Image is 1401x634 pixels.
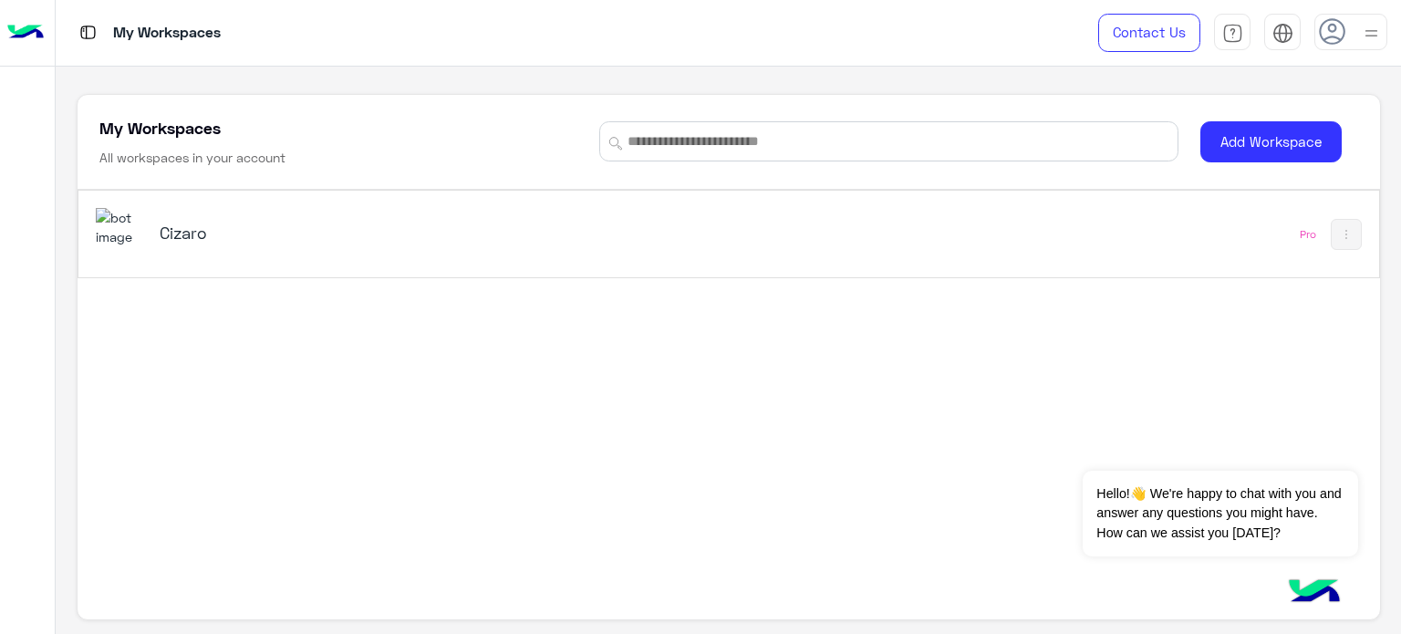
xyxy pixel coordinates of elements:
h5: My Workspaces [99,117,221,139]
img: hulul-logo.png [1282,561,1346,625]
img: tab [1272,23,1293,44]
div: Pro [1300,227,1316,242]
h5: Cizaro [160,222,616,244]
img: profile [1360,22,1383,45]
img: Logo [7,14,44,52]
img: tab [77,21,99,44]
button: Add Workspace [1200,121,1342,162]
img: 919860931428189 [96,208,145,247]
h6: All workspaces in your account [99,149,285,167]
img: tab [1222,23,1243,44]
a: tab [1214,14,1251,52]
a: Contact Us [1098,14,1200,52]
span: Hello!👋 We're happy to chat with you and answer any questions you might have. How can we assist y... [1083,471,1357,556]
p: My Workspaces [113,21,221,46]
